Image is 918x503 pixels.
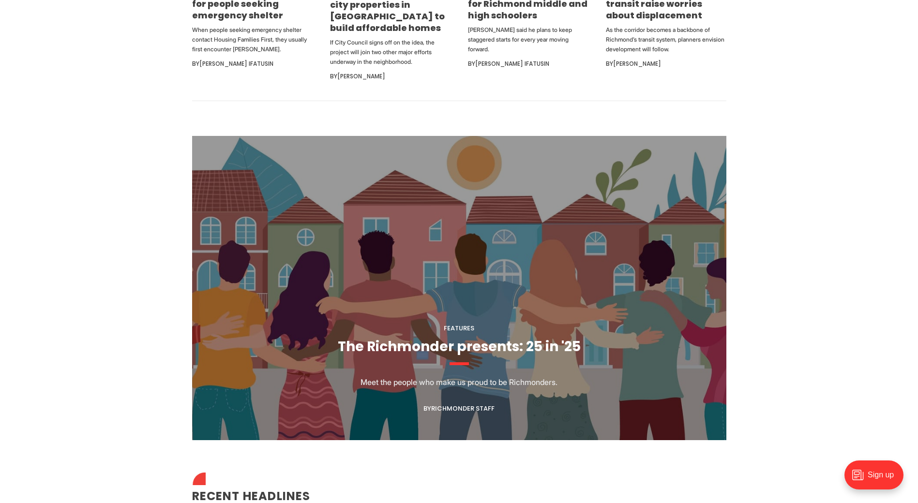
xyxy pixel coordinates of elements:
p: If City Council signs off on the idea, the project will join two other major efforts underway in ... [330,38,450,67]
p: Meet the people who make us proud to be Richmonders. [361,376,557,388]
p: As the corridor becomes a backbone of Richmond’s transit system, planners envision development wi... [606,25,726,54]
div: By [330,71,450,82]
div: By [423,405,495,412]
iframe: portal-trigger [836,456,918,503]
a: Features [444,324,474,333]
a: The Richmonder presents: 25 in '25 [338,337,581,356]
a: [PERSON_NAME] [613,59,661,68]
div: By [468,58,588,70]
div: By [192,58,312,70]
a: [PERSON_NAME] Ifatusin [475,59,549,68]
a: [PERSON_NAME] Ifatusin [199,59,273,68]
div: By [606,58,726,70]
p: [PERSON_NAME] said he plans to keep staggered starts for every year moving forward. [468,25,588,54]
p: When people seeking emergency shelter contact Housing Families First, they usually first encounte... [192,25,312,54]
a: Richmonder Staff [431,404,495,413]
a: [PERSON_NAME] [337,72,385,80]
